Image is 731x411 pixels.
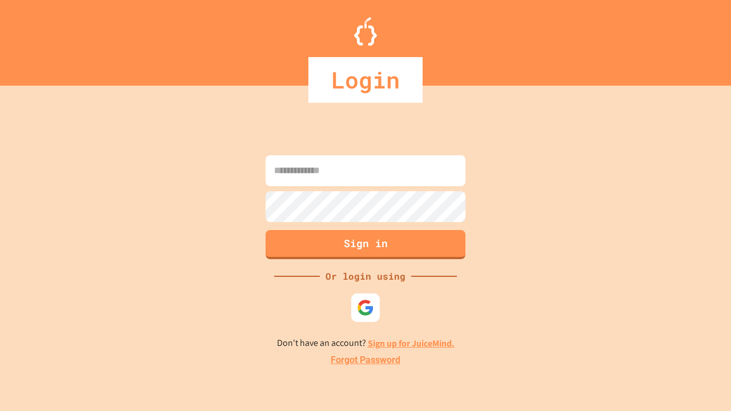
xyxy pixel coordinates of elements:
[354,17,377,46] img: Logo.svg
[368,337,455,349] a: Sign up for JuiceMind.
[331,353,400,367] a: Forgot Password
[308,57,423,103] div: Login
[277,336,455,350] p: Don't have an account?
[320,269,411,283] div: Or login using
[683,365,720,400] iframe: chat widget
[266,230,465,259] button: Sign in
[357,299,374,316] img: google-icon.svg
[636,316,720,364] iframe: chat widget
